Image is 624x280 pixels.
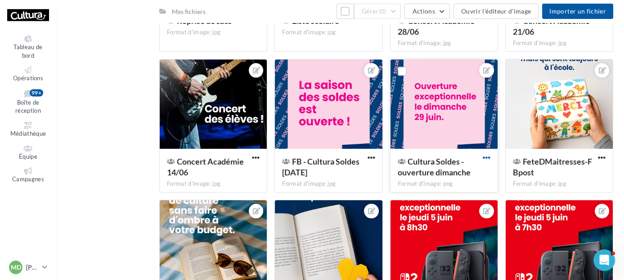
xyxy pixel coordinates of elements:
button: Gérer(0) [354,4,401,19]
iframe: Intercom live chat [593,249,615,271]
a: Boîte de réception 99+ [7,87,49,116]
div: Format d'image: jpg [513,180,606,188]
div: Mes fichiers [172,7,206,16]
p: [PERSON_NAME] [26,263,39,272]
span: Opérations [13,74,43,82]
div: Format d'image: jpg [513,39,606,47]
span: Boîte de réception [15,99,41,115]
div: Format d'image: jpg [167,180,260,188]
span: Équipe [19,153,37,160]
a: Campagnes [7,165,49,185]
button: Ouvrir l'éditeur d'image [453,4,539,19]
span: FeteDMaitresses-FBpost [513,156,592,177]
div: Format d'image: jpg [282,180,375,188]
a: Tableau de bord [7,33,49,61]
a: MD [PERSON_NAME] [7,259,49,276]
a: Équipe [7,143,49,162]
span: (0) [379,8,386,15]
span: Tableau de bord [13,43,42,59]
span: Campagnes [12,175,44,183]
div: Format d'image: jpg [398,39,490,47]
span: Médiathèque [10,130,46,137]
div: 99+ [30,89,43,96]
div: Format d'image: jpg [167,28,260,37]
span: Importer un fichier [549,7,606,15]
button: Actions [404,4,449,19]
div: Format d'image: png [398,180,490,188]
span: Actions [412,7,435,15]
span: Cultura Soldes - ouverture dimanche [398,156,471,177]
button: Importer un fichier [542,4,613,19]
a: Médiathèque [7,120,49,139]
a: Opérations [7,64,49,84]
div: Format d'image: jpg [282,28,375,37]
span: FB - Cultura Soldes juin 2025 [282,156,359,177]
span: MD [11,263,21,272]
span: Concert Académie 14/06 [167,156,244,177]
